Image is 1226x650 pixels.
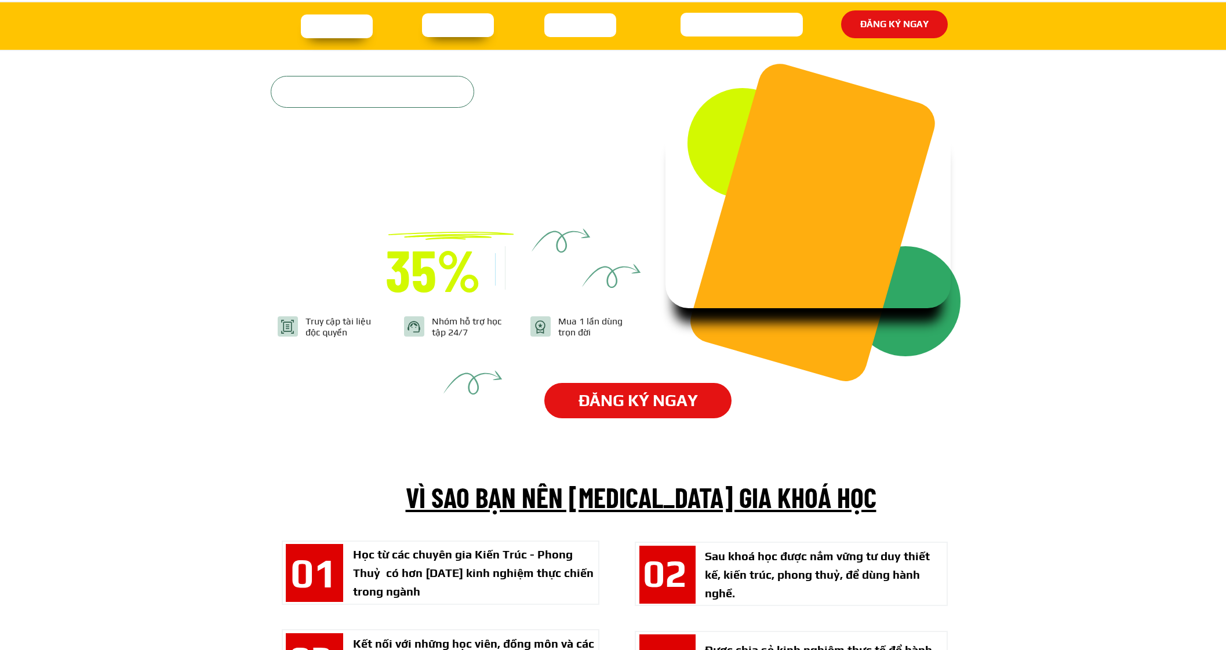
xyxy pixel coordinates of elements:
[558,316,639,338] div: Mua 1 lần dùng trọn đời
[343,247,383,296] h3: ƯU ĐÃI
[385,240,485,298] h3: 35%
[432,316,513,338] div: Nhóm hỗ trợ học tập 24/7
[427,15,476,35] h3: Lợi thế
[286,214,518,231] div: Đặc quyền dành riêng cho 99 học viên đầu tiên
[308,14,366,35] h3: Nội dung
[841,10,947,38] p: ĐĂNG KÝ NGAY
[643,543,693,604] h1: 02
[554,13,607,34] h3: Review
[681,15,806,35] h3: Hướng dẫn sử dụng
[304,475,978,520] h3: vì sao bạn nên [MEDICAL_DATA] gia khoá học
[289,81,456,103] span: Cộng đồng kĩ sư trẻ
[305,316,387,338] div: Truy cập tài liệu độc quyền
[544,383,732,418] p: ĐĂNG KÝ NGAY
[705,547,941,602] div: Sau khoá học được nắm vững tư duy thiết kế, kiến trúc, phong thuỷ, để dùng hành nghề.
[290,541,343,605] h1: 01
[271,114,659,206] h3: 7 khóa học tư duy thiết kế & phong thủy nhà ở
[353,545,599,601] div: Học từ các chuyên gia Kiến Trúc - Phong Thuỷ có hơn [DATE] kinh nghiệm thực chiến trong ngành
